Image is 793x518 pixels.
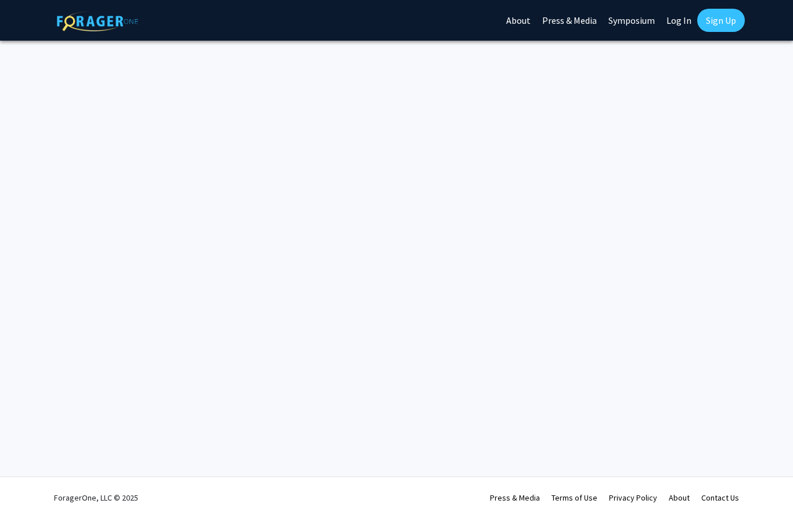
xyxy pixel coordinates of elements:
[609,492,657,503] a: Privacy Policy
[669,492,690,503] a: About
[697,9,745,32] a: Sign Up
[552,492,597,503] a: Terms of Use
[54,477,138,518] div: ForagerOne, LLC © 2025
[490,492,540,503] a: Press & Media
[57,11,138,31] img: ForagerOne Logo
[701,492,739,503] a: Contact Us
